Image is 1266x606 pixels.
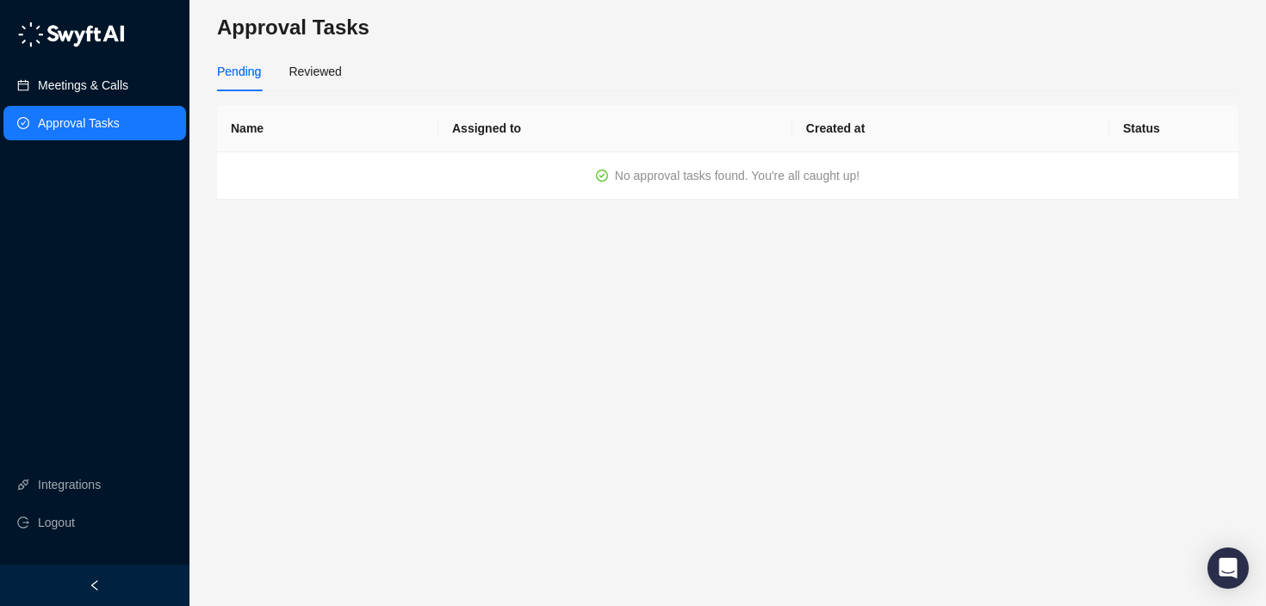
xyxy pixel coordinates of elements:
[17,22,125,47] img: logo-05li4sbe.png
[1109,105,1238,152] th: Status
[89,579,101,591] span: left
[289,62,341,81] div: Reviewed
[38,106,120,140] a: Approval Tasks
[38,505,75,540] span: Logout
[38,68,128,102] a: Meetings & Calls
[615,169,860,182] span: No approval tasks found. You're all caught up!
[17,516,29,529] span: logout
[1207,547,1249,589] div: Open Intercom Messenger
[38,467,101,502] a: Integrations
[217,62,261,81] div: Pending
[438,105,792,152] th: Assigned to
[217,14,1238,41] h3: Approval Tasks
[792,105,1109,152] th: Created at
[217,105,438,152] th: Name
